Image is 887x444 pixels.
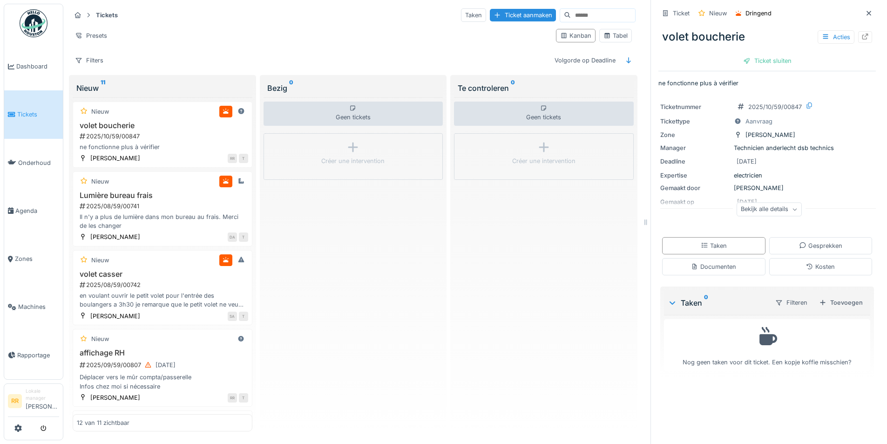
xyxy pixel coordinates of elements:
[71,29,111,42] div: Presets
[79,202,248,211] div: 2025/08/59/00741
[745,9,772,18] div: Dringend
[228,154,237,163] div: RR
[550,54,620,67] div: Volgorde op Deadline
[560,31,591,40] div: Kanban
[799,241,842,250] div: Gesprekken
[603,31,628,40] div: Tabel
[239,232,248,242] div: T
[77,191,248,200] h3: Lumière bureau frais
[321,157,385,165] div: Créer une intervention
[771,296,812,309] div: Filteren
[15,254,59,263] span: Zones
[76,82,249,94] div: Nieuw
[670,323,864,367] div: Nog geen taken voor dit ticket. Een kopje koffie misschien?
[748,102,802,111] div: 2025/10/59/00847
[228,312,237,321] div: SA
[77,348,248,357] h3: affichage RH
[92,11,122,20] strong: Tickets
[461,8,486,22] div: Taken
[4,283,63,331] a: Machines
[8,394,22,408] li: RR
[737,157,757,166] div: [DATE]
[739,55,795,67] div: Ticket sluiten
[26,388,59,402] div: Lokale manager
[77,143,248,151] div: ne fonctionne plus à vérifier
[660,130,730,139] div: Zone
[660,117,730,126] div: Tickettype
[660,184,874,192] div: [PERSON_NAME]
[26,388,59,415] li: [PERSON_NAME]
[17,351,59,360] span: Rapportage
[239,154,248,163] div: T
[77,373,248,390] div: Déplacer vers le mûr compta/passerelle Infos chez moi si nécessaire
[239,393,248,403] div: T
[4,187,63,235] a: Agenda
[691,262,736,271] div: Documenten
[658,25,876,49] div: volet boucherie
[673,9,690,18] div: Ticket
[228,393,237,403] div: RR
[490,9,556,21] div: Ticket aanmaken
[90,232,140,241] div: [PERSON_NAME]
[90,393,140,402] div: [PERSON_NAME]
[668,297,767,308] div: Taken
[660,157,730,166] div: Deadline
[91,256,109,265] div: Nieuw
[239,312,248,321] div: T
[4,235,63,283] a: Zones
[77,418,129,427] div: 12 van 11 zichtbaar
[20,9,47,37] img: Badge_color-CXgf-gQk.svg
[806,262,835,271] div: Kosten
[4,139,63,187] a: Onderhoud
[71,54,108,67] div: Filters
[745,117,772,126] div: Aanvraag
[701,241,727,250] div: Taken
[77,270,248,279] h3: volet casser
[454,102,634,126] div: Geen tickets
[15,206,59,215] span: Agenda
[77,121,248,130] h3: volet boucherie
[737,203,802,216] div: Bekijk alle details
[228,232,237,242] div: DA
[704,297,708,308] sup: 0
[18,302,59,311] span: Machines
[511,82,515,94] sup: 0
[267,82,440,94] div: Bezig
[818,30,854,44] div: Acties
[77,291,248,309] div: en voulant ouvrir le petit volet pour l'entrée des boulangers a 3h30 je remarque que le petit vol...
[8,388,59,417] a: RR Lokale manager[PERSON_NAME]
[289,82,293,94] sup: 0
[745,130,795,139] div: [PERSON_NAME]
[77,212,248,230] div: Il n'y a plus de lumière dans mon bureau au frais. Merci de les changer
[79,132,248,141] div: 2025/10/59/00847
[512,157,576,165] div: Créer une intervention
[90,154,140,163] div: [PERSON_NAME]
[4,331,63,379] a: Rapportage
[16,62,59,71] span: Dashboard
[91,335,109,343] div: Nieuw
[660,171,874,180] div: electricien
[79,359,248,371] div: 2025/09/59/00807
[658,79,876,88] p: ne fonctionne plus à vérifier
[458,82,630,94] div: Te controleren
[90,312,140,321] div: [PERSON_NAME]
[660,102,730,111] div: Ticketnummer
[815,296,867,309] div: Toevoegen
[18,158,59,167] span: Onderhoud
[660,143,874,152] div: Technicien anderlecht dsb technics
[91,177,109,186] div: Nieuw
[91,107,109,116] div: Nieuw
[4,90,63,138] a: Tickets
[17,110,59,119] span: Tickets
[156,361,176,369] div: [DATE]
[660,184,730,192] div: Gemaakt door
[101,82,105,94] sup: 11
[660,143,730,152] div: Manager
[4,42,63,90] a: Dashboard
[709,9,727,18] div: Nieuw
[660,171,730,180] div: Expertise
[264,102,443,126] div: Geen tickets
[79,280,248,289] div: 2025/08/59/00742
